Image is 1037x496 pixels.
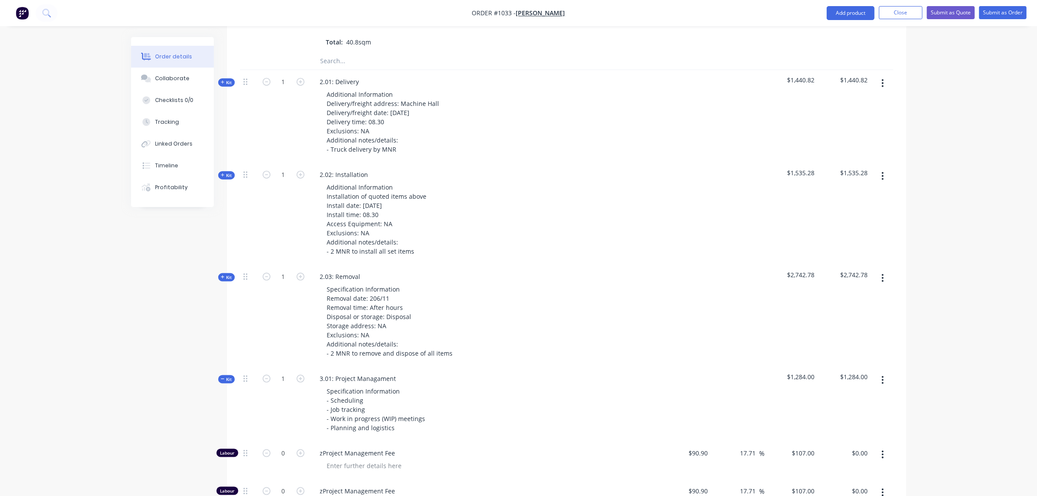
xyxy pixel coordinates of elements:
[131,46,214,68] button: Order details
[313,372,403,385] div: 3.01: Project Managament
[313,270,368,283] div: 2.03: Removal
[131,68,214,89] button: Collaborate
[320,181,434,258] div: Additional Information Installation of quoted items above Install date: [DATE] Install time: 08.3...
[131,133,214,155] button: Linked Orders
[879,6,922,19] button: Close
[821,372,868,381] span: $1,284.00
[821,168,868,177] span: $1,535.28
[221,172,232,179] span: Kit
[768,270,815,279] span: $2,742.78
[218,78,235,87] button: Kit
[131,111,214,133] button: Tracking
[821,75,868,85] span: $1,440.82
[979,6,1027,19] button: Submit as Order
[155,75,189,82] div: Collaborate
[472,9,516,17] span: Order #1033 -
[827,6,875,20] button: Add product
[221,274,232,281] span: Kit
[155,183,188,191] div: Profitability
[313,75,366,88] div: 2.01: Delivery
[768,75,815,85] span: $1,440.82
[131,177,214,198] button: Profitability
[155,53,192,61] div: Order details
[320,486,655,496] span: zProject Management Fee
[218,273,235,282] button: Kit
[221,376,232,383] span: Kit
[326,38,343,46] span: Total:
[155,118,179,126] div: Tracking
[927,6,975,19] button: Submit as Quote
[218,171,235,180] button: Kit
[320,448,655,458] span: zProject Management Fee
[320,88,446,156] div: Additional Information Delivery/freight address: Machine Hall Delivery/freight date: [DATE] Deliv...
[320,283,460,360] div: Specification Information Removal date: 206/11 Removal time: After hours Disposal or storage: Dis...
[218,375,235,384] button: Kit
[155,96,193,104] div: Checklists 0/0
[343,38,375,46] span: 40.8sqm
[821,270,868,279] span: $2,742.78
[516,9,565,17] a: [PERSON_NAME]
[221,79,232,86] span: Kit
[131,155,214,177] button: Timeline
[320,385,432,434] div: Specification Information - Scheduling - Job tracking - Work in progress (WIP) meetings - Plannin...
[313,168,375,181] div: 2.02: Installation
[320,52,494,70] input: Search...
[216,449,238,457] div: Labour
[760,448,765,459] span: %
[131,89,214,111] button: Checklists 0/0
[768,372,815,381] span: $1,284.00
[155,162,178,170] div: Timeline
[155,140,193,148] div: Linked Orders
[216,487,238,495] div: Labour
[768,168,815,177] span: $1,535.28
[16,7,29,20] img: Factory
